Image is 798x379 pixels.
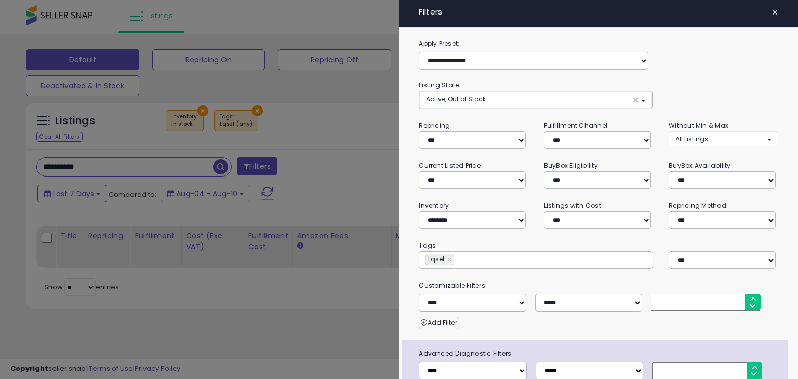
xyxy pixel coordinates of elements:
span: × [632,94,639,105]
small: BuyBox Availability [669,161,730,170]
small: Listing State [419,80,459,89]
span: × [772,5,778,20]
a: × [447,254,454,265]
small: Current Listed Price [419,161,480,170]
button: Active, Out of Stock × [419,91,651,109]
button: × [767,5,782,20]
small: BuyBox Eligibility [544,161,598,170]
button: Add Filter [419,317,459,329]
label: Apply Preset: [411,38,786,49]
span: All Listings [675,134,708,143]
small: Inventory [419,201,449,210]
span: Lqset [426,254,445,263]
span: Active, Out of Stock [426,94,486,103]
small: Customizable Filters [411,280,786,291]
small: Tags [411,240,786,251]
span: Advanced Diagnostic Filters [411,348,787,359]
small: Repricing Method [669,201,726,210]
small: Without Min & Max [669,121,728,130]
small: Fulfillment Channel [544,121,607,130]
button: All Listings [669,131,778,146]
small: Listings with Cost [544,201,601,210]
h4: Filters [419,8,778,17]
small: Repricing [419,121,450,130]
